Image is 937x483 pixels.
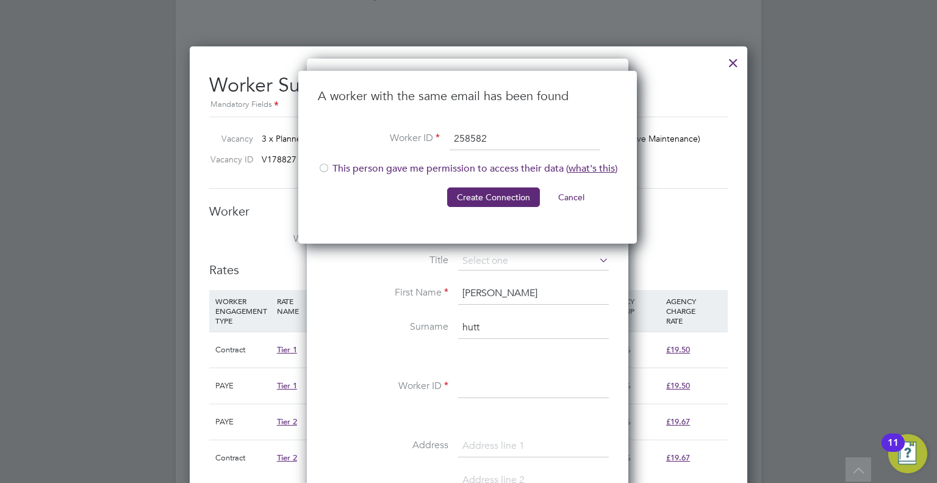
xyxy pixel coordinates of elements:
[204,133,253,144] label: Vacancy
[666,380,690,391] span: £19.50
[277,380,297,391] span: Tier 1
[569,162,615,175] span: what's this
[458,252,609,271] input: Select one
[666,452,690,463] span: £19.67
[888,443,899,459] div: 11
[274,290,356,322] div: RATE NAME
[888,434,927,473] button: Open Resource Center, 11 new notifications
[262,154,296,165] span: V178827
[212,290,274,332] div: WORKER ENGAGEMENT TYPE
[212,332,274,368] div: Contract
[458,435,609,457] input: Address line 1
[326,321,448,333] label: Surname
[209,233,331,245] label: Worker
[277,416,297,427] span: Tier 2
[326,380,448,393] label: Worker ID
[212,440,274,476] div: Contract
[277,344,297,355] span: Tier 1
[209,64,728,112] h2: Worker Submission
[318,132,440,145] label: Worker ID
[601,290,663,322] div: AGENCY MARKUP
[447,187,540,207] button: Create Connection
[318,162,617,187] li: This person gave me permission to access their data ( )
[212,368,274,404] div: PAYE
[326,286,448,299] label: First Name
[666,416,690,427] span: £19.67
[326,254,448,267] label: Title
[663,290,725,332] div: AGENCY CHARGE RATE
[326,439,448,452] label: Address
[212,404,274,440] div: PAYE
[548,187,594,207] button: Cancel
[318,88,617,104] h3: A worker with the same email has been found
[277,452,297,463] span: Tier 2
[209,262,728,278] h3: Rates
[209,98,728,112] div: Mandatory Fields
[204,154,253,165] label: Vacancy ID
[666,344,690,355] span: £19.50
[209,203,728,219] h3: Worker
[262,133,321,144] span: 3 x Planner WC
